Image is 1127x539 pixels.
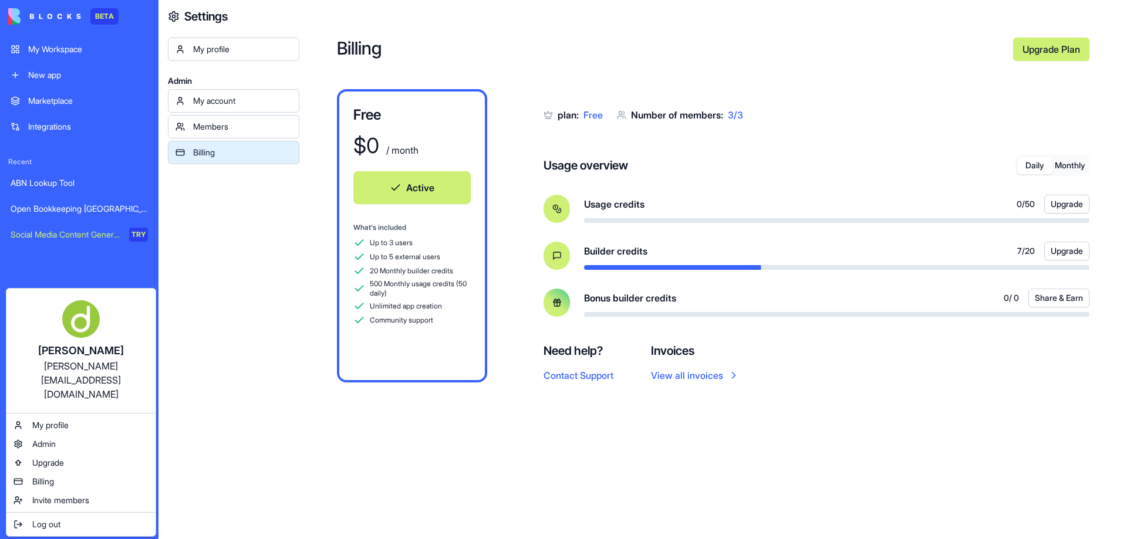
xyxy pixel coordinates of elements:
[129,228,148,242] div: TRY
[11,229,121,240] div: Social Media Content Generator
[11,177,148,189] div: ABN Lookup Tool
[11,203,148,215] div: Open Bookkeeping [GEOGRAPHIC_DATA] Mentor Platform
[9,416,153,435] a: My profile
[9,472,153,491] a: Billing
[62,300,100,338] img: ACg8ocKLiuxVlZxYqIFm0sXpc2U2V2xjLcGUMZAI5jTIVym1qABw4lvf=s96-c
[9,491,153,510] a: Invite members
[18,359,144,401] div: [PERSON_NAME][EMAIL_ADDRESS][DOMAIN_NAME]
[32,457,64,469] span: Upgrade
[9,435,153,453] a: Admin
[18,343,144,359] div: [PERSON_NAME]
[9,291,153,411] a: [PERSON_NAME][PERSON_NAME][EMAIL_ADDRESS][DOMAIN_NAME]
[32,518,60,530] span: Log out
[4,157,155,167] span: Recent
[32,419,69,431] span: My profile
[9,453,153,472] a: Upgrade
[32,494,89,506] span: Invite members
[32,476,54,487] span: Billing
[32,438,56,450] span: Admin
